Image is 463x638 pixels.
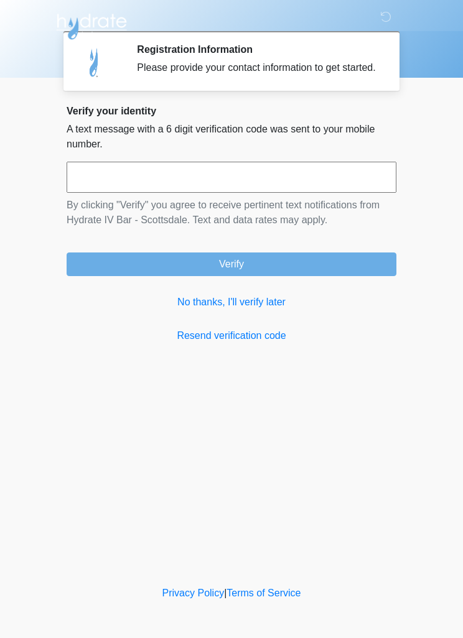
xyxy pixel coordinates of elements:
img: Hydrate IV Bar - Scottsdale Logo [54,9,129,40]
img: Agent Avatar [76,44,113,81]
p: By clicking "Verify" you agree to receive pertinent text notifications from Hydrate IV Bar - Scot... [67,198,396,228]
div: Please provide your contact information to get started. [137,60,378,75]
p: A text message with a 6 digit verification code was sent to your mobile number. [67,122,396,152]
a: Terms of Service [227,588,301,598]
h2: Verify your identity [67,105,396,117]
a: | [224,588,227,598]
a: No thanks, I'll verify later [67,295,396,310]
a: Resend verification code [67,328,396,343]
a: Privacy Policy [162,588,225,598]
button: Verify [67,252,396,276]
